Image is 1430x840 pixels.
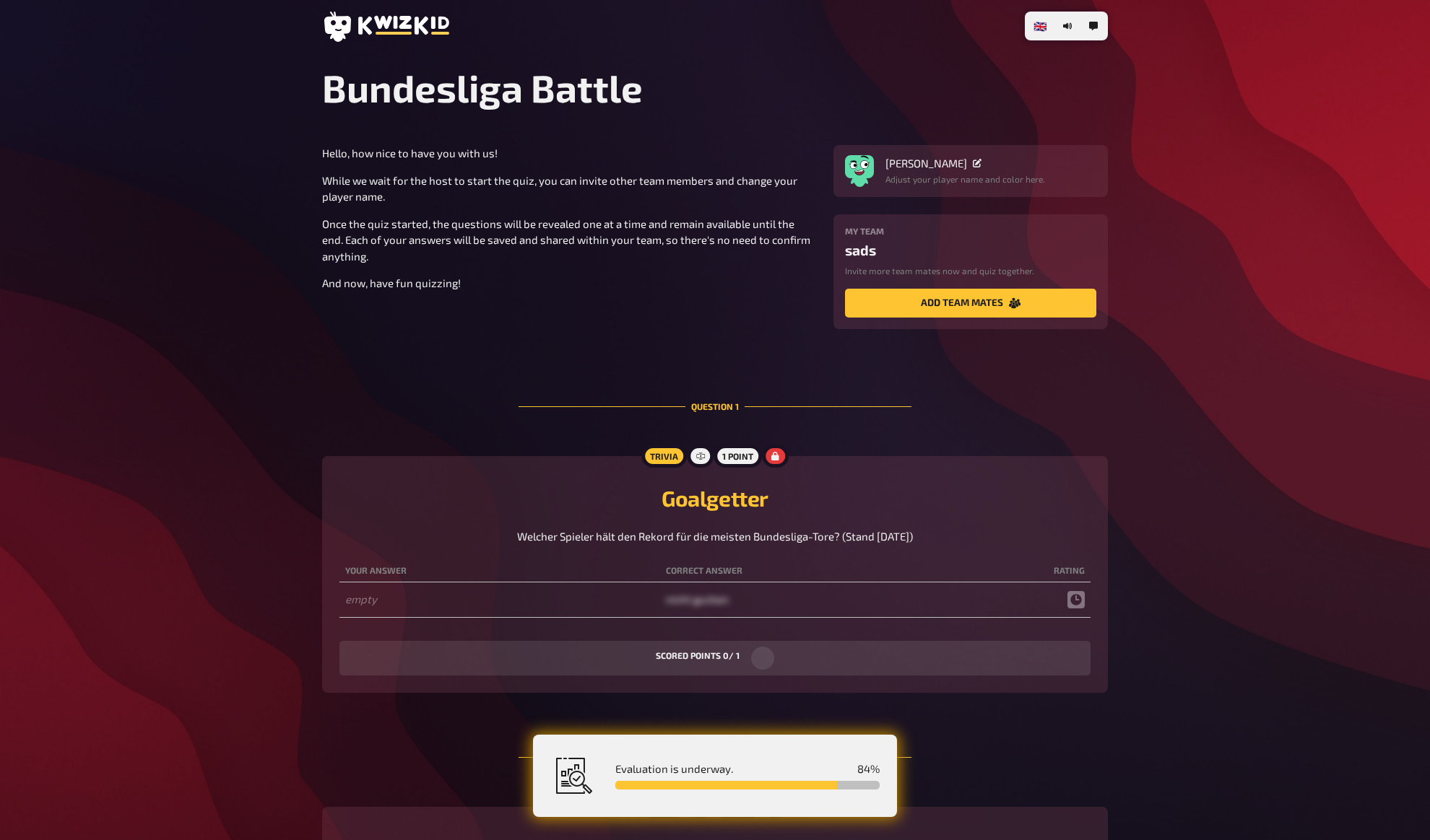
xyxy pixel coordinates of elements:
h1: Bundesliga Battle [322,65,1108,110]
i: empty [345,592,377,605]
span: 84 % [857,762,880,775]
span: [PERSON_NAME] [885,157,967,170]
img: Avatar [845,152,874,181]
h2: Goalgetter [339,485,1091,511]
span: Welcher Spieler hält den Rekord für die meisten Bundesliga-Tore? (Stand [DATE]) [517,530,913,543]
span: nicht gucken [666,592,729,605]
button: add team mates [845,289,1096,318]
h4: My team [845,226,1096,236]
div: sads [845,242,1096,258]
p: And now, have fun quizzing! [322,275,816,292]
p: While we wait for the host to start the quiz, you can invite other team members and change your p... [322,172,816,205]
th: Rating [1048,559,1091,583]
p: Once the quiz started, the questions will be revealed one at a time and remain available until th... [322,216,816,265]
button: Avatar [845,157,874,185]
span: Evaluation is underway. [615,762,733,775]
p: Invite more team mates now and quiz together. [845,264,1096,277]
p: Hello, how nice to have you with us! [322,145,816,162]
li: 🇬🇧 [1028,14,1053,38]
th: Your answer [339,559,660,583]
th: Correct answer [660,559,1048,583]
div: Question 1 [519,365,911,447]
label: scored points 0 / 1 [656,651,740,660]
span: Not yet revealed [1067,592,1085,605]
p: Adjust your player name and color here. [885,172,1045,185]
div: Question 2 [519,716,911,798]
div: Trivia [641,445,687,468]
div: 1 point [714,445,762,468]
